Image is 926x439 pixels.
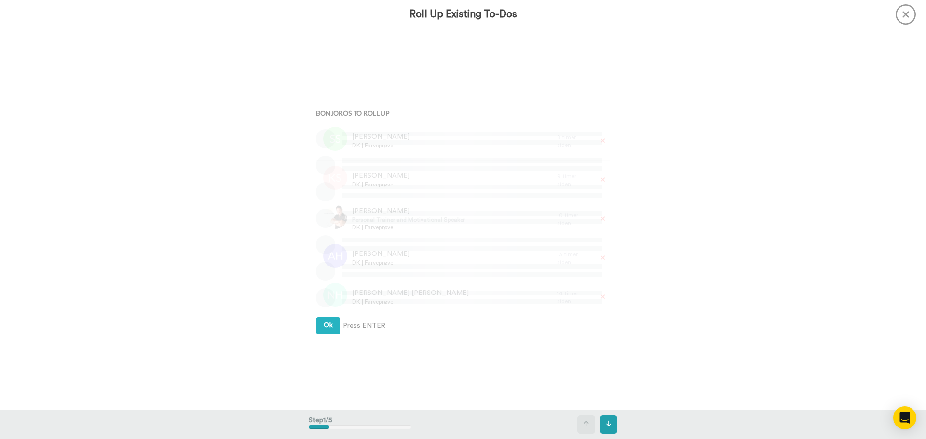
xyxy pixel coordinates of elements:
[557,251,591,266] div: 13 timer siden
[352,206,465,216] span: [PERSON_NAME]
[352,288,469,298] span: [PERSON_NAME] [PERSON_NAME]
[352,259,409,266] span: DK | Farveprøve
[352,224,465,231] span: DK | Farveprøve
[352,171,409,181] span: [PERSON_NAME]
[323,283,347,307] img: nh.png
[352,249,409,259] span: [PERSON_NAME]
[316,317,340,334] button: Ok
[323,205,347,229] img: 86a25a2a-4800-42f2-8358-dbc2388519d9.jpg
[309,411,411,439] div: Step 1 / 5
[343,321,385,331] span: Press ENTER
[557,173,591,188] div: 9 timer siden
[557,212,591,227] div: 10 timer siden
[557,290,591,305] div: 14 timer siden
[323,127,347,151] img: ss.png
[352,216,465,224] span: Personal Trainer and Motivational Speaker
[557,133,591,149] div: 8 timer siden
[352,298,469,306] span: DK | Farveprøve
[352,142,409,149] span: DK | Farveprøve
[324,322,333,329] span: Ok
[352,132,409,142] span: [PERSON_NAME]
[323,166,347,190] img: ks.png
[316,109,610,117] h4: Bonjoros To Roll Up
[409,9,517,20] h3: Roll Up Existing To-Dos
[352,181,409,188] span: DK | Farveprøve
[323,244,347,268] img: ah.png
[893,406,916,429] div: Open Intercom Messenger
